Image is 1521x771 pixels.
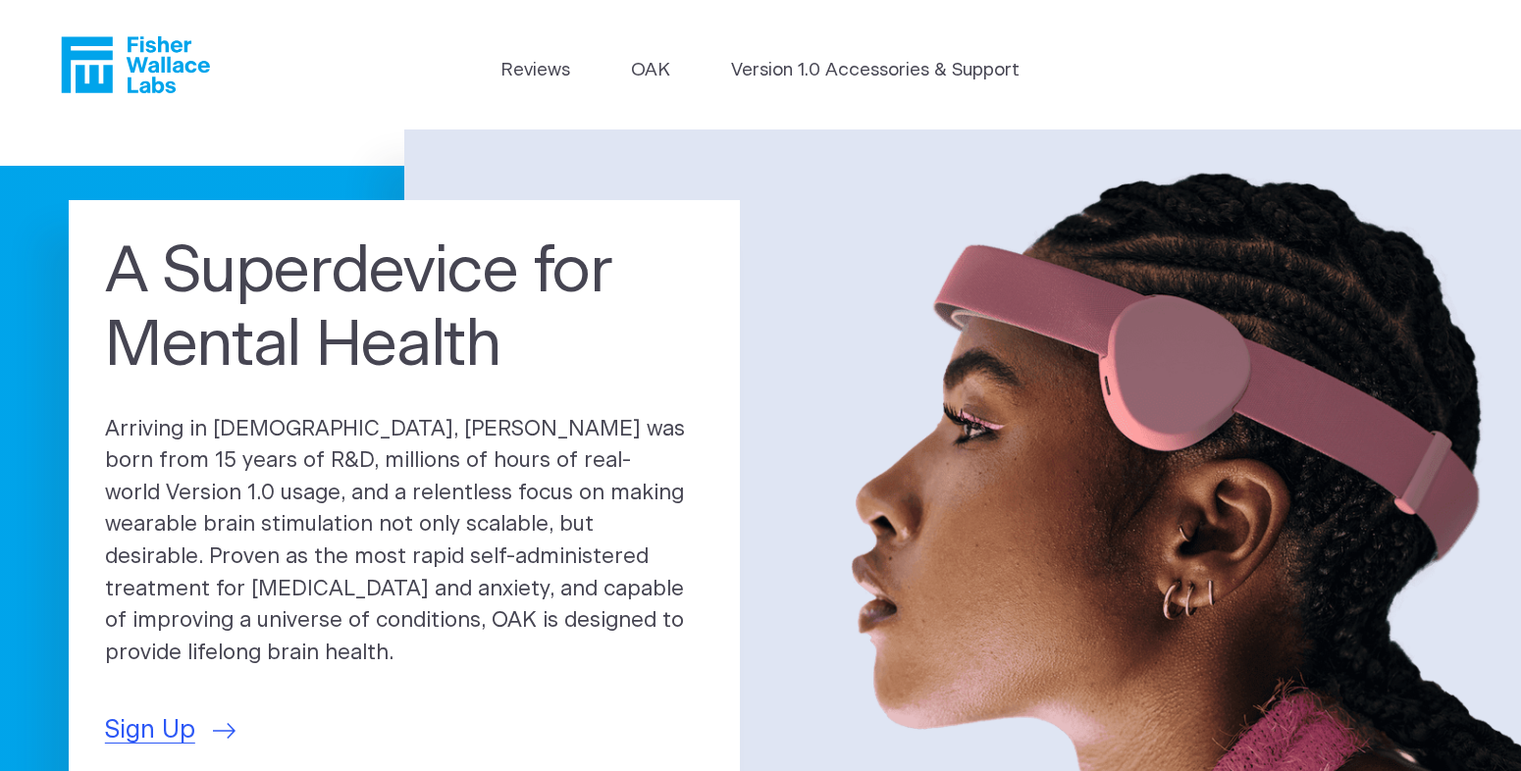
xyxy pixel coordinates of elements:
[105,414,704,670] p: Arriving in [DEMOGRAPHIC_DATA], [PERSON_NAME] was born from 15 years of R&D, millions of hours of...
[731,57,1020,84] a: Version 1.0 Accessories & Support
[61,36,210,93] a: Fisher Wallace
[500,57,570,84] a: Reviews
[105,712,236,749] a: Sign Up
[631,57,670,84] a: OAK
[105,712,195,749] span: Sign Up
[105,236,704,384] h1: A Superdevice for Mental Health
